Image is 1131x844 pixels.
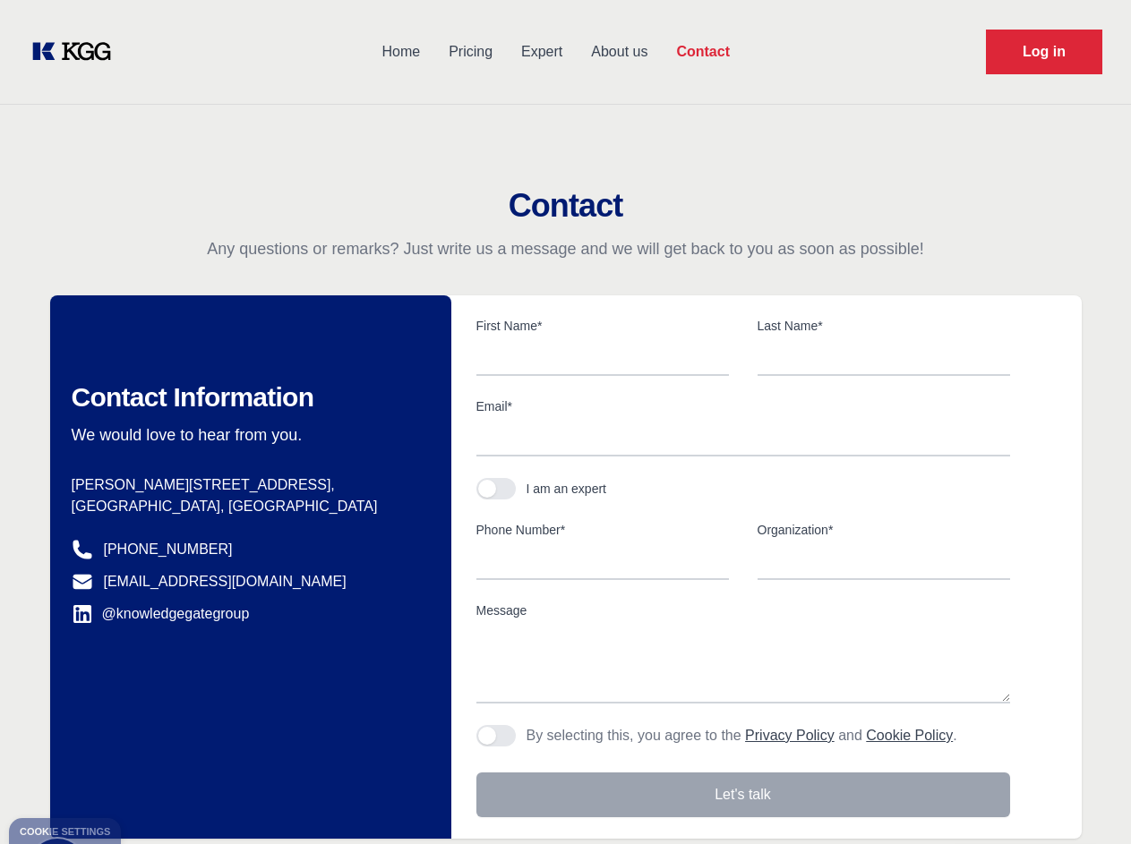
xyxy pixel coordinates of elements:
a: Privacy Policy [745,728,835,743]
h2: Contact [21,188,1110,224]
a: Contact [662,29,744,75]
label: First Name* [476,317,729,335]
p: We would love to hear from you. [72,424,423,446]
a: About us [577,29,662,75]
a: KOL Knowledge Platform: Talk to Key External Experts (KEE) [29,38,125,66]
label: Message [476,601,1010,619]
a: Request Demo [986,30,1102,74]
div: Cookie settings [20,827,110,837]
button: Let's talk [476,772,1010,817]
h2: Contact Information [72,381,423,413]
label: Email* [476,397,1010,415]
label: Phone Number* [476,521,729,539]
p: [PERSON_NAME][STREET_ADDRESS], [72,474,423,496]
p: [GEOGRAPHIC_DATA], [GEOGRAPHIC_DATA] [72,496,423,517]
a: Pricing [434,29,507,75]
label: Organization* [758,521,1010,539]
label: Last Name* [758,317,1010,335]
a: [EMAIL_ADDRESS][DOMAIN_NAME] [104,571,347,593]
p: By selecting this, you agree to the and . [527,725,957,746]
a: @knowledgegategroup [72,603,250,625]
a: Cookie Policy [866,728,953,743]
div: I am an expert [527,480,607,498]
a: Home [367,29,434,75]
a: Expert [507,29,577,75]
a: [PHONE_NUMBER] [104,539,233,560]
iframe: Chat Widget [1041,758,1131,844]
p: Any questions or remarks? Just write us a message and we will get back to you as soon as possible! [21,238,1110,260]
